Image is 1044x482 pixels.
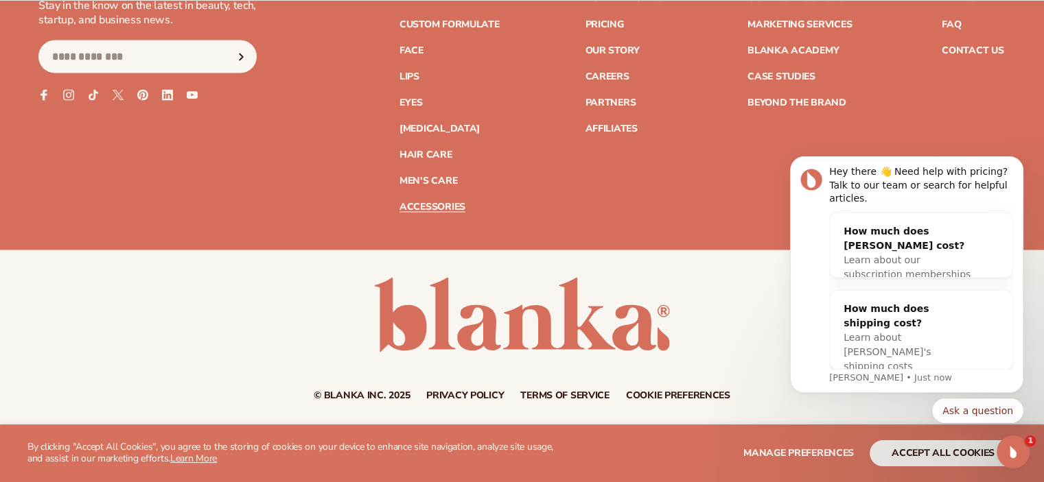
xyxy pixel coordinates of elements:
[747,19,852,29] a: Marketing services
[585,45,639,55] a: Our Story
[585,123,637,133] a: Affiliates
[747,71,815,81] a: Case Studies
[870,440,1017,466] button: accept all cookies
[399,123,480,133] a: [MEDICAL_DATA]
[585,19,623,29] a: Pricing
[626,390,730,400] a: Cookie preferences
[399,71,419,81] a: Lips
[747,45,839,55] a: Blanka Academy
[743,440,854,466] button: Manage preferences
[399,176,457,185] a: Men's Care
[399,202,465,211] a: Accessories
[399,19,500,29] a: Custom formulate
[997,435,1030,468] iframe: Intercom live chat
[399,45,424,55] a: Face
[399,149,452,159] a: Hair Care
[585,97,636,107] a: Partners
[226,40,256,73] button: Subscribe
[170,452,217,465] a: Learn More
[27,442,569,465] p: By clicking "Accept All Cookies", you agree to the storing of cookies on your device to enhance s...
[426,390,504,400] a: Privacy policy
[747,97,846,107] a: Beyond the brand
[1025,435,1036,446] span: 1
[942,19,961,29] a: FAQ
[520,390,610,400] a: Terms of service
[314,388,410,401] small: © Blanka Inc. 2025
[743,446,854,459] span: Manage preferences
[399,97,423,107] a: Eyes
[942,45,1004,55] a: Contact Us
[769,125,1044,445] iframe: Intercom notifications message
[585,71,629,81] a: Careers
